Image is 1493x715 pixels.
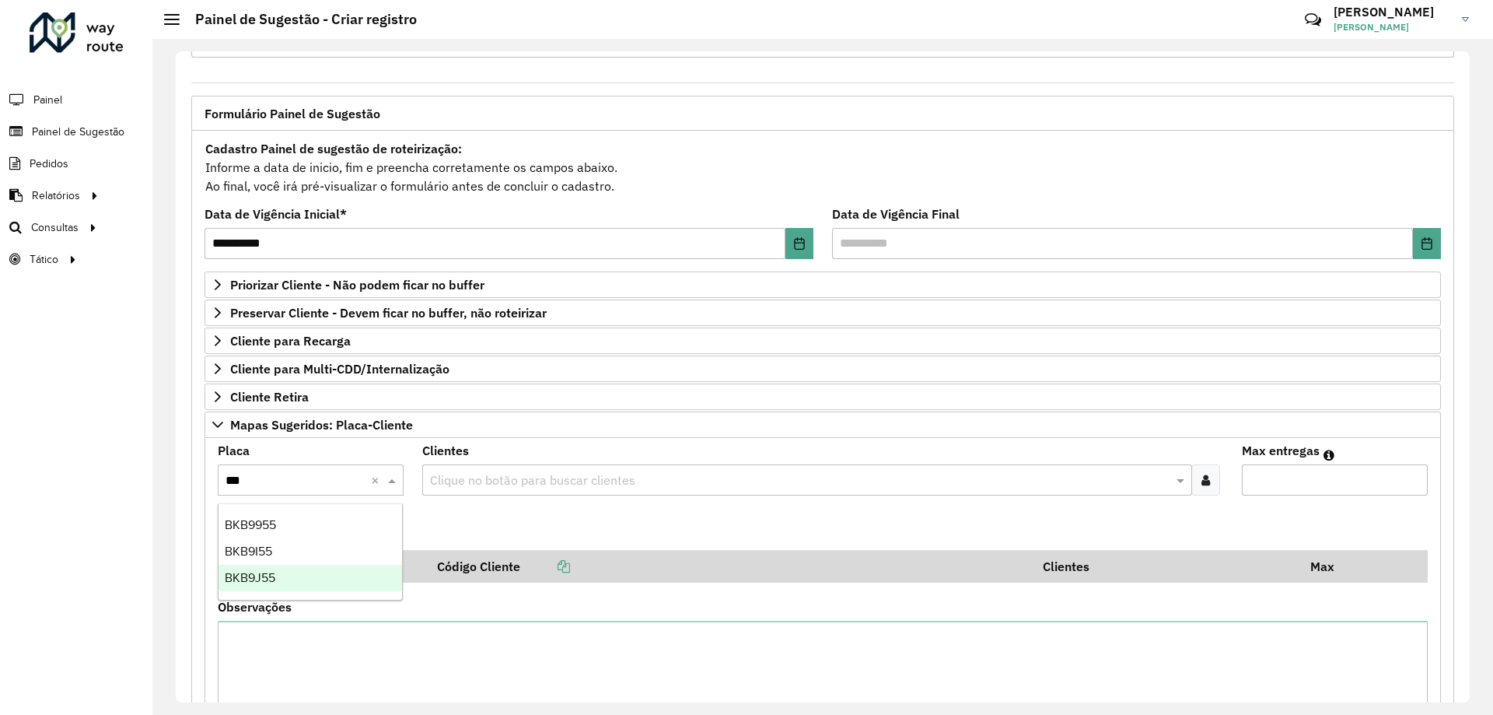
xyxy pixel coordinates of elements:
em: Máximo de clientes que serão colocados na mesma rota com os clientes informados [1323,449,1334,461]
span: BKB9I55 [225,545,272,558]
span: Painel de Sugestão [32,124,124,140]
label: Max entregas [1242,441,1320,460]
h2: Painel de Sugestão - Criar registro [180,11,417,28]
span: BKB9J55 [225,571,275,584]
label: Observações [218,598,292,616]
button: Choose Date [785,228,813,259]
label: Data de Vigência Inicial [205,205,347,223]
span: BKB9955 [225,518,276,531]
div: Informe a data de inicio, fim e preencha corretamente os campos abaixo. Ao final, você irá pré-vi... [205,138,1441,196]
a: Cliente Retira [205,384,1441,410]
span: Clear all [371,471,384,489]
a: Priorizar Cliente - Não podem ficar no buffer [205,272,1441,298]
span: [PERSON_NAME] [1334,20,1450,34]
h3: [PERSON_NAME] [1334,5,1450,19]
a: Mapas Sugeridos: Placa-Cliente [205,412,1441,438]
span: Formulário Painel de Sugestão [205,107,380,120]
a: Cliente para Recarga [205,328,1441,354]
a: Contato Rápido [1296,3,1330,37]
strong: Cadastro Painel de sugestão de roteirização: [205,141,462,156]
span: Cliente para Multi-CDD/Internalização [230,363,449,375]
th: Clientes [1033,550,1299,583]
span: Mapas Sugeridos: Placa-Cliente [230,419,413,431]
span: Priorizar Cliente - Não podem ficar no buffer [230,279,484,291]
span: Consultas [31,219,79,236]
a: Cliente para Multi-CDD/Internalização [205,356,1441,382]
span: Relatórios [32,188,80,204]
span: Painel [33,92,62,108]
span: Pedidos [30,156,68,172]
span: Tático [30,251,58,268]
span: Cliente Retira [230,391,309,403]
span: Cliente para Recarga [230,335,351,347]
label: Data de Vigência Final [832,205,960,223]
th: Código Cliente [427,550,1033,583]
label: Clientes [422,441,469,460]
a: Preservar Cliente - Devem ficar no buffer, não roteirizar [205,300,1441,326]
span: Preservar Cliente - Devem ficar no buffer, não roteirizar [230,307,547,319]
th: Max [1299,550,1362,583]
label: Placa [218,441,250,460]
button: Choose Date [1413,228,1441,259]
a: Copiar [520,559,570,574]
ng-dropdown-panel: Options list [218,503,403,601]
